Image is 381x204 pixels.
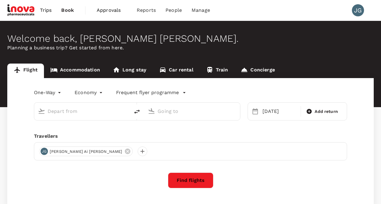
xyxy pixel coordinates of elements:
a: Long stay [106,64,153,78]
a: Train [200,64,235,78]
div: One-Way [34,88,62,97]
a: Car rental [153,64,200,78]
span: Approvals [97,7,127,14]
a: Flight [7,64,44,78]
div: Welcome back , [PERSON_NAME] [PERSON_NAME] . [7,33,374,44]
button: Find flights [168,173,213,188]
a: Accommodation [44,64,106,78]
span: Trips [40,7,52,14]
a: Concierge [234,64,281,78]
div: [DATE] [260,105,300,117]
span: Book [61,7,74,14]
div: Economy [75,88,104,97]
div: Travellers [34,133,347,140]
p: Frequent flyer programme [116,89,179,96]
button: delete [130,104,144,119]
p: Planning a business trip? Get started from here. [7,44,374,51]
div: JG[PERSON_NAME] Ai [PERSON_NAME] [39,146,133,156]
input: Going to [158,107,227,116]
button: Frequent flyer programme [116,89,186,96]
div: JG [352,4,364,16]
button: Open [125,110,127,112]
span: [PERSON_NAME] Ai [PERSON_NAME] [46,149,126,155]
span: Reports [137,7,156,14]
span: People [165,7,182,14]
img: iNova Pharmaceuticals [7,4,35,17]
div: JG [41,148,48,155]
button: Open [236,110,237,112]
input: Depart from [48,107,117,116]
span: Manage [192,7,210,14]
span: Add return [315,108,338,115]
